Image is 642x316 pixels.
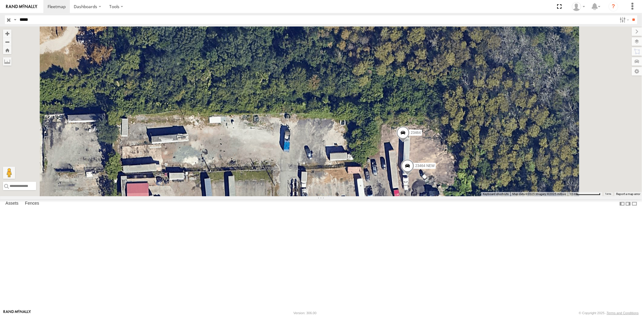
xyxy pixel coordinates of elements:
[607,311,639,315] a: Terms and Conditions
[631,199,637,208] label: Hide Summary Table
[605,193,612,195] a: Terms (opens in new tab)
[619,199,625,208] label: Dock Summary Table to the Left
[293,311,316,315] div: Version: 306.00
[3,38,11,46] button: Zoom out
[6,5,37,9] img: rand-logo.svg
[3,29,11,38] button: Zoom in
[483,192,509,196] button: Keyboard shortcuts
[625,199,631,208] label: Dock Summary Table to the Right
[568,192,602,196] button: Map Scale: 10 m per 76 pixels
[13,15,17,24] label: Search Query
[3,310,31,316] a: Visit our Website
[22,200,42,208] label: Fences
[512,192,566,196] span: Map data ©2025 Imagery ©2025 Airbus
[2,200,21,208] label: Assets
[617,15,630,24] label: Search Filter Options
[569,192,576,196] span: 10 m
[570,2,587,11] div: Sardor Khadjimedov
[609,2,618,11] i: ?
[3,46,11,54] button: Zoom Home
[632,67,642,76] label: Map Settings
[3,167,15,179] button: Drag Pegman onto the map to open Street View
[415,164,435,168] span: 23464 NEW
[3,57,11,66] label: Measure
[579,311,639,315] div: © Copyright 2025 -
[616,192,640,196] a: Report a map error
[411,131,420,135] span: 23464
